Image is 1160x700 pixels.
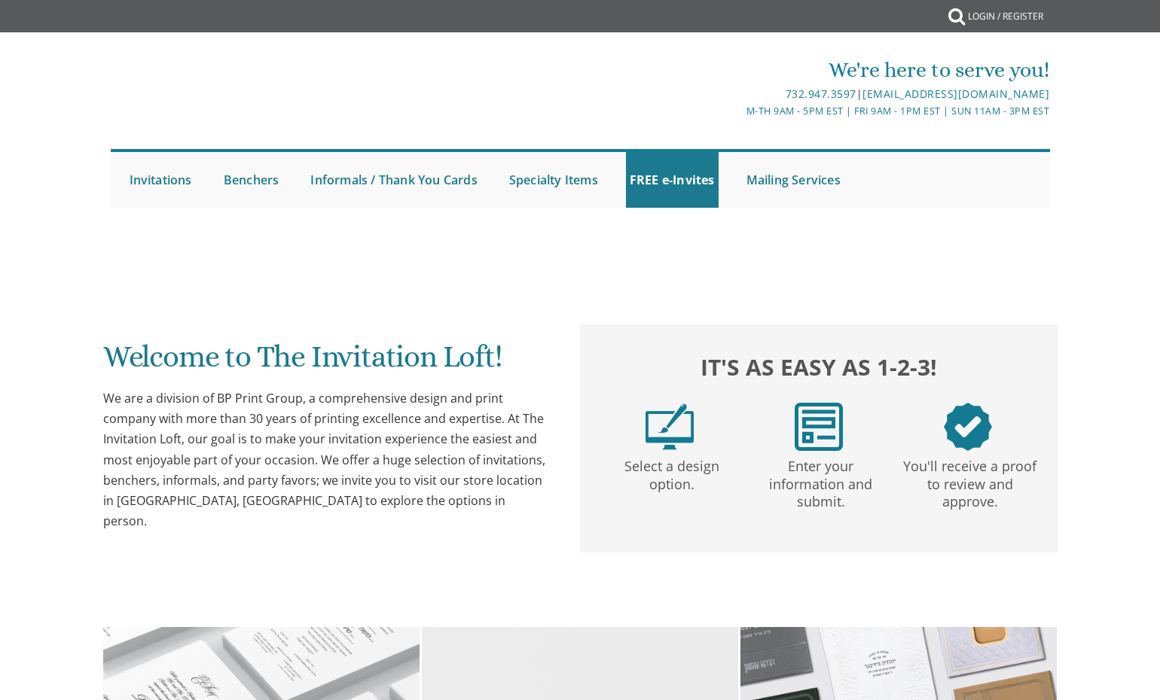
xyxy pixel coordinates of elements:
h1: Welcome to The Invitation Loft! [103,340,551,385]
a: Specialty Items [505,152,602,208]
p: Enter your information and submit. [749,451,893,511]
div: | [424,85,1049,103]
a: Invitations [126,152,196,208]
div: We're here to serve you! [424,55,1049,85]
p: You'll receive a proof to review and approve. [899,451,1042,511]
img: step1.png [646,403,694,451]
img: step2.png [795,403,843,451]
div: We are a division of BP Print Group, a comprehensive design and print company with more than 30 y... [103,388,551,531]
a: FREE e-Invites [626,152,719,208]
a: Benchers [220,152,283,208]
h2: It's as easy as 1-2-3! [595,350,1042,384]
img: step3.png [944,403,992,451]
a: Mailing Services [743,152,844,208]
div: M-Th 9am - 5pm EST | Fri 9am - 1pm EST | Sun 11am - 3pm EST [424,103,1049,119]
a: 732.947.3597 [786,87,856,101]
a: Informals / Thank You Cards [307,152,481,208]
p: Select a design option. [600,451,743,494]
a: [EMAIL_ADDRESS][DOMAIN_NAME] [862,87,1049,101]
